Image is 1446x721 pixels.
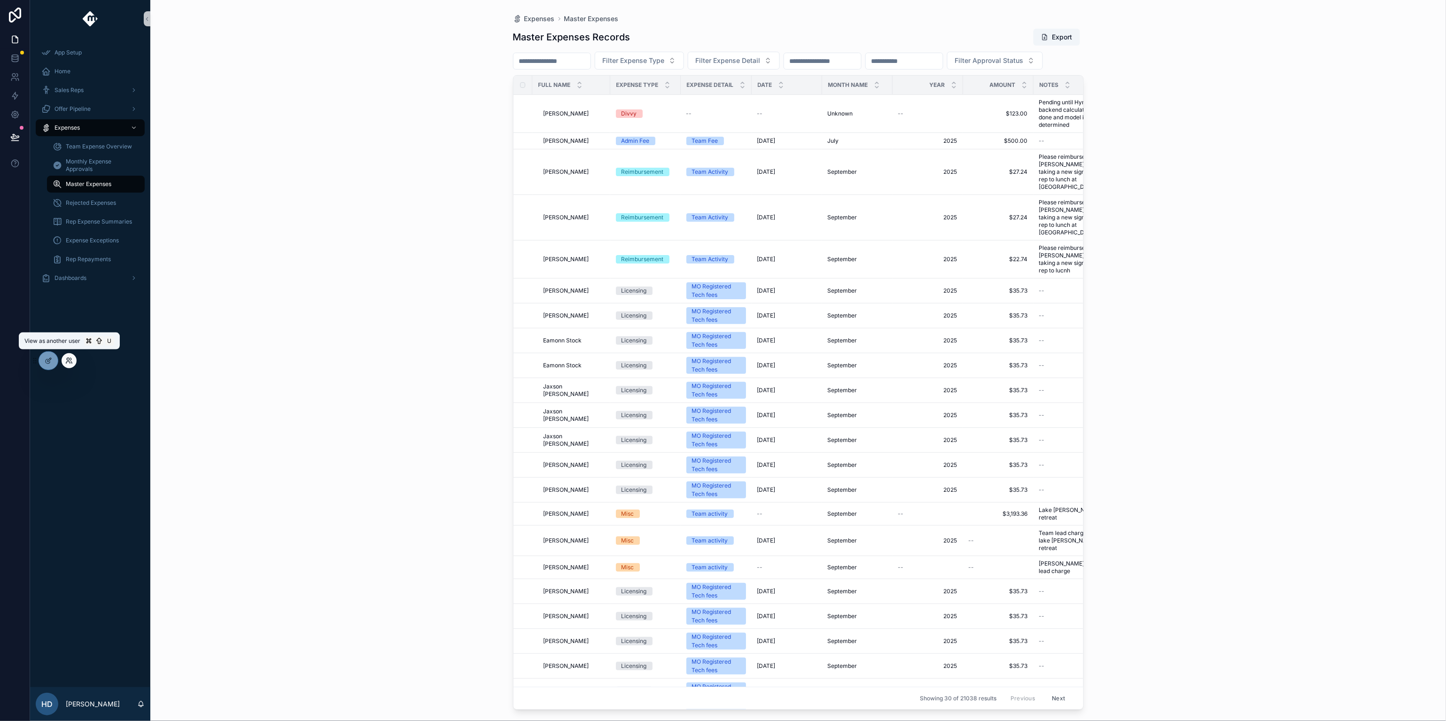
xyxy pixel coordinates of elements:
[828,337,857,344] span: September
[898,137,957,145] span: 2025
[757,387,776,394] span: [DATE]
[622,287,647,295] div: Licensing
[544,362,605,369] a: Eamonn Stock
[54,105,91,113] span: Offer Pipeline
[757,256,776,263] span: [DATE]
[757,110,763,117] span: --
[686,110,692,117] span: --
[1039,362,1045,369] span: --
[616,510,675,518] a: Misc
[616,137,675,145] a: Admin Fee
[692,510,728,518] div: Team activity
[622,168,664,176] div: Reimbursement
[969,362,1028,369] span: $35.73
[828,312,857,319] span: September
[595,52,684,70] button: Select Button
[1039,199,1106,236] span: Please reimburse [PERSON_NAME] for taking a new signed on rep to lunch at [GEOGRAPHIC_DATA]'s
[898,510,904,518] span: --
[828,256,857,263] span: September
[969,256,1028,263] a: $22.74
[898,287,957,295] a: 2025
[692,481,740,498] div: MO Registered Tech fees
[686,255,746,264] a: Team Activity
[66,180,111,188] span: Master Expenses
[757,337,776,344] span: [DATE]
[544,168,589,176] span: [PERSON_NAME]
[828,256,887,263] a: September
[686,307,746,324] a: MO Registered Tech fees
[1034,29,1080,46] button: Export
[969,110,1028,117] span: $123.00
[1039,244,1106,274] a: Please reimburse [PERSON_NAME] for taking a new signed on rep to lucnh
[1039,153,1106,191] span: Please reimburse [PERSON_NAME] for taking a new signed on rep to lunch at [GEOGRAPHIC_DATA]'s
[616,213,675,222] a: Reimbursement
[969,537,974,544] span: --
[969,461,1028,469] a: $35.73
[54,124,80,132] span: Expenses
[622,109,637,118] div: Divvy
[828,168,857,176] span: September
[898,256,957,263] a: 2025
[898,110,904,117] span: --
[969,486,1028,494] span: $35.73
[757,168,776,176] span: [DATE]
[828,137,887,145] a: July
[544,287,605,295] a: [PERSON_NAME]
[692,137,718,145] div: Team Fee
[692,282,740,299] div: MO Registered Tech fees
[544,287,589,295] span: [PERSON_NAME]
[969,287,1028,295] span: $35.73
[1039,137,1045,145] span: --
[828,110,853,117] span: Unknown
[36,119,145,136] a: Expenses
[828,137,839,145] span: July
[969,510,1028,518] a: $3,193.36
[692,213,729,222] div: Team Activity
[622,213,664,222] div: Reimbursement
[757,337,816,344] a: [DATE]
[1039,411,1045,419] span: --
[616,109,675,118] a: Divvy
[544,256,589,263] span: [PERSON_NAME]
[757,411,776,419] span: [DATE]
[616,311,675,320] a: Licensing
[757,436,776,444] span: [DATE]
[828,168,887,176] a: September
[616,255,675,264] a: Reimbursement
[616,386,675,395] a: Licensing
[1039,436,1045,444] span: --
[36,63,145,80] a: Home
[622,563,634,572] div: Misc
[1039,486,1106,494] a: --
[36,44,145,61] a: App Setup
[898,486,957,494] a: 2025
[757,461,776,469] span: [DATE]
[622,361,647,370] div: Licensing
[828,486,857,494] span: September
[47,194,145,211] a: Rejected Expenses
[544,337,605,344] a: Eamonn Stock
[969,337,1028,344] span: $35.73
[757,214,816,221] a: [DATE]
[1039,461,1106,469] a: --
[30,38,150,299] div: scrollable content
[616,361,675,370] a: Licensing
[898,168,957,176] span: 2025
[692,407,740,424] div: MO Registered Tech fees
[757,411,816,419] a: [DATE]
[1039,99,1106,129] span: Pending until Hyrum backend calculations are done and model is determined
[544,337,582,344] span: Eamonn Stock
[622,411,647,419] div: Licensing
[828,461,857,469] span: September
[969,214,1028,221] a: $27.24
[757,214,776,221] span: [DATE]
[622,486,647,494] div: Licensing
[47,176,145,193] a: Master Expenses
[544,137,605,145] a: [PERSON_NAME]
[757,287,776,295] span: [DATE]
[513,14,555,23] a: Expenses
[544,510,605,518] a: [PERSON_NAME]
[969,436,1028,444] span: $35.73
[686,213,746,222] a: Team Activity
